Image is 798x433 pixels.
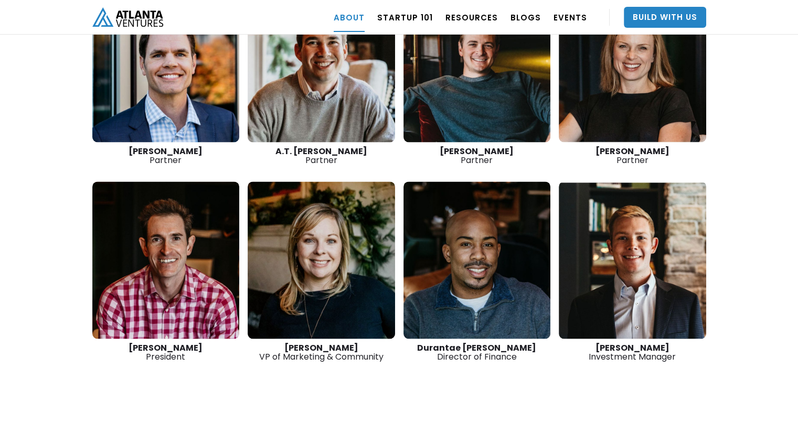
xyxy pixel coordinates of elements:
strong: [PERSON_NAME] [595,342,669,354]
a: BLOGS [510,3,541,32]
div: Partner [92,147,240,165]
strong: A.T. [PERSON_NAME] [275,145,367,157]
strong: [PERSON_NAME] [595,145,669,157]
a: ABOUT [334,3,365,32]
div: President [92,343,240,361]
strong: [PERSON_NAME] [129,145,203,157]
div: Investment Manager [559,343,706,361]
strong: [PERSON_NAME] [440,145,514,157]
div: Partner [403,147,551,165]
div: VP of Marketing & Community [248,343,395,361]
div: Partner [248,147,395,165]
div: Director of Finance [403,343,551,361]
a: Startup 101 [377,3,433,32]
a: Build With Us [624,7,706,28]
a: EVENTS [554,3,587,32]
strong: [PERSON_NAME] [129,342,203,354]
strong: Durantae [PERSON_NAME] [417,342,536,354]
strong: [PERSON_NAME] [284,342,358,354]
a: RESOURCES [445,3,498,32]
div: Partner [559,147,706,165]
